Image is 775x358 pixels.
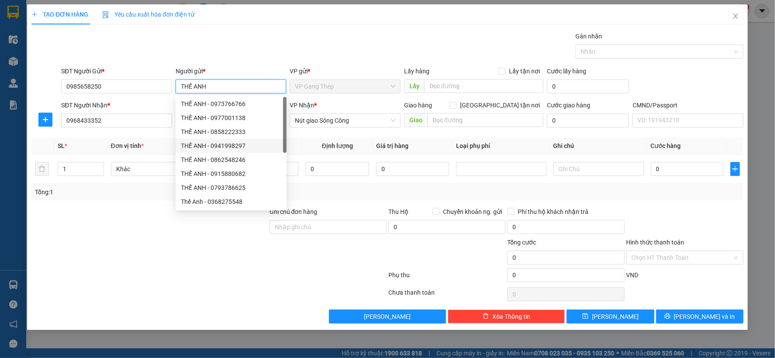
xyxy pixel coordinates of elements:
[181,197,281,207] div: Thế Anh - 0368275548
[626,239,685,246] label: Hình thức thanh toán
[270,208,318,215] label: Ghi chú đơn hàng
[582,313,588,320] span: save
[58,142,65,149] span: SL
[723,4,748,29] button: Close
[181,183,281,193] div: THẾ ANH - 0793786625
[404,113,427,127] span: Giao
[547,102,590,109] label: Cước giao hàng
[376,142,408,149] span: Giá trị hàng
[176,167,287,181] div: THẾ ANH - 0915880682
[427,113,543,127] input: Dọc đường
[651,142,681,149] span: Cước hàng
[387,270,506,286] div: Phụ thu
[31,11,88,18] span: TẠO ĐƠN HÀNG
[181,113,281,123] div: THẾ ANH - 0977001138
[290,66,401,76] div: VP gửi
[295,80,395,93] span: VP Gang Thép
[181,99,281,109] div: THẾ ANH - 0973766766
[507,239,536,246] span: Tổng cước
[731,165,740,172] span: plus
[31,11,38,17] span: plus
[176,139,287,153] div: THẾ ANH - 0941998297
[176,181,287,195] div: THẾ ANH - 0793786625
[39,116,52,123] span: plus
[176,195,287,209] div: Thế Anh - 0368275548
[116,162,196,176] span: Khác
[181,127,281,137] div: THẾ ANH - 0858222333
[547,114,629,127] input: Cước giao hàng
[181,169,281,179] div: THẾ ANH - 0915880682
[505,66,543,76] span: Lấy tận nơi
[11,11,76,55] img: logo.jpg
[376,162,449,176] input: 0
[176,125,287,139] div: THẾ ANH - 0858222333
[329,310,446,324] button: [PERSON_NAME]
[404,79,424,93] span: Lấy
[664,313,671,320] span: printer
[181,155,281,165] div: THẾ ANH - 0862548246
[439,207,505,217] span: Chuyển khoản ng. gửi
[181,141,281,151] div: THẾ ANH - 0941998297
[176,111,287,125] div: THẾ ANH - 0977001138
[626,272,639,279] span: VND
[364,312,411,321] span: [PERSON_NAME]
[404,102,432,109] span: Giao hàng
[176,153,287,167] div: THẾ ANH - 0862548246
[575,33,602,40] label: Gán nhãn
[567,310,654,324] button: save[PERSON_NAME]
[102,11,109,18] img: icon
[35,187,299,197] div: Tổng: 1
[61,100,172,110] div: SĐT Người Nhận
[547,79,629,93] input: Cước lấy hàng
[424,79,543,93] input: Dọc đường
[61,66,172,76] div: SĐT Người Gửi
[38,113,52,127] button: plus
[514,207,592,217] span: Phí thu hộ khách nhận trả
[111,142,144,149] span: Đơn vị tính
[35,162,49,176] button: delete
[387,288,506,303] div: Chưa thanh toán
[176,66,287,76] div: Người gửi
[11,59,118,74] b: GỬI : VP Gang Thép
[295,114,395,127] span: Nút giao Sông Công
[732,13,739,20] span: close
[290,102,314,109] span: VP Nhận
[457,100,543,110] span: [GEOGRAPHIC_DATA] tận nơi
[674,312,735,321] span: [PERSON_NAME] và In
[492,312,530,321] span: Xóa Thông tin
[82,21,365,32] li: 271 - [PERSON_NAME] - [GEOGRAPHIC_DATA] - [GEOGRAPHIC_DATA]
[547,68,586,75] label: Cước lấy hàng
[633,100,744,110] div: CMND/Passport
[270,220,387,234] input: Ghi chú đơn hàng
[404,68,429,75] span: Lấy hàng
[554,162,644,176] input: Ghi Chú
[388,208,408,215] span: Thu Hộ
[550,138,647,155] th: Ghi chú
[176,97,287,111] div: THẾ ANH - 0973766766
[592,312,639,321] span: [PERSON_NAME]
[453,138,550,155] th: Loại phụ phí
[448,310,565,324] button: deleteXóa Thông tin
[102,11,194,18] span: Yêu cầu xuất hóa đơn điện tử
[656,310,744,324] button: printer[PERSON_NAME] và In
[483,313,489,320] span: delete
[322,142,353,149] span: Định lượng
[730,162,740,176] button: plus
